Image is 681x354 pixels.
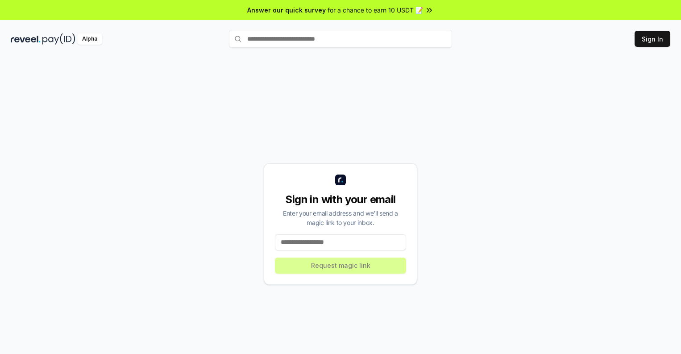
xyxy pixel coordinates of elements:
[335,175,346,185] img: logo_small
[635,31,670,47] button: Sign In
[77,33,102,45] div: Alpha
[328,5,423,15] span: for a chance to earn 10 USDT 📝
[42,33,75,45] img: pay_id
[275,208,406,227] div: Enter your email address and we’ll send a magic link to your inbox.
[275,192,406,207] div: Sign in with your email
[247,5,326,15] span: Answer our quick survey
[11,33,41,45] img: reveel_dark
